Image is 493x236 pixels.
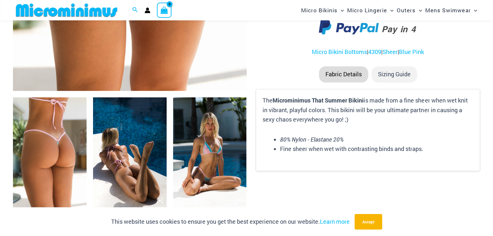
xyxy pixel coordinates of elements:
[424,2,479,18] a: Mens SwimwearMenu ToggleMenu Toggle
[347,2,387,18] span: Micro Lingerie
[111,217,350,227] p: This website uses cookies to ensure you get the best experience on our website.
[173,97,247,207] img: That Summer Dawn 3063 Tri Top 4309 Micro
[301,2,337,18] span: Micro Bikinis
[471,2,477,18] span: Menu Toggle
[355,214,382,230] button: Accept
[387,2,393,18] span: Menu Toggle
[13,3,120,17] img: MM SHOP LOGO FLAT
[382,48,398,56] a: Sheer
[395,2,424,18] a: OutersMenu ToggleMenu Toggle
[312,48,367,56] a: Micro Bikini Bottoms
[412,48,424,56] a: Pink
[132,6,138,15] a: Search icon link
[346,2,395,18] a: Micro LingerieMenu ToggleMenu Toggle
[425,2,471,18] span: Mens Swimwear
[263,96,473,124] p: The is made from a fine sheer when wet knit in vibrant, playful colors. This bikini will be your ...
[368,48,381,56] a: 4309
[280,144,473,154] li: Fine sheer when wet with contrasting binds and straps.
[397,2,416,18] span: Outers
[371,66,417,82] li: Sizing Guide
[299,2,346,18] a: Micro BikinisMenu ToggleMenu Toggle
[320,218,350,225] a: Learn more
[280,135,344,143] em: 80% Nylon - Elastane 20%
[273,96,364,104] b: Microminimus That Summer Bikini
[399,48,411,56] a: Blue
[319,66,368,82] li: Fabric Details
[256,47,480,57] p: | | |
[416,2,422,18] span: Menu Toggle
[299,1,480,19] nav: Site Navigation
[93,97,167,207] img: That Summer Dawn 3063 Tri Top 4309 Micro
[13,97,87,207] img: That Summer Dawn 4309 Micro
[337,2,344,18] span: Menu Toggle
[145,7,150,13] a: Account icon link
[157,3,172,17] a: View Shopping Cart, empty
